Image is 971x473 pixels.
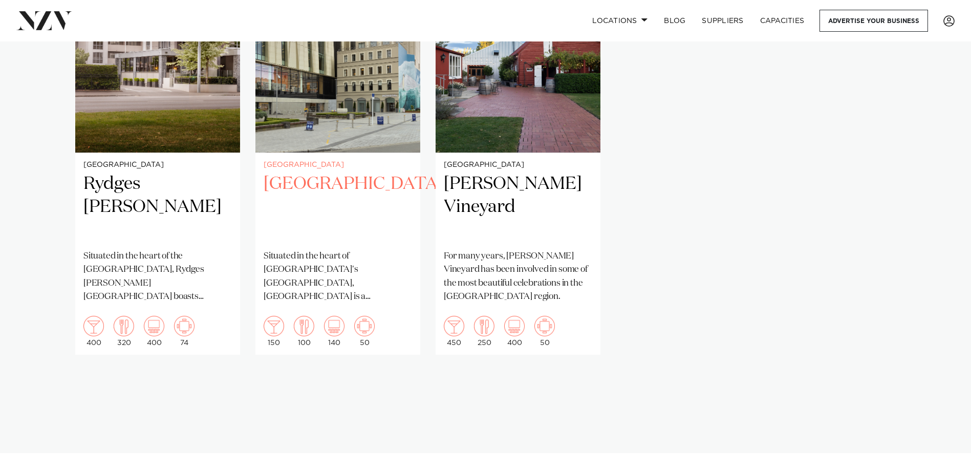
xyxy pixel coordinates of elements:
[83,173,232,242] h2: Rydges [PERSON_NAME]
[656,10,694,32] a: BLOG
[819,10,928,32] a: Advertise your business
[474,316,494,336] img: dining.png
[354,316,375,336] img: meeting.png
[752,10,813,32] a: Capacities
[504,316,525,336] img: theatre.png
[444,173,592,242] h2: [PERSON_NAME] Vineyard
[83,316,104,336] img: cocktail.png
[264,316,284,336] img: cocktail.png
[264,316,284,347] div: 150
[444,250,592,304] p: For many years, [PERSON_NAME] Vineyard has been involved in some of the most beautiful celebratio...
[264,250,412,304] p: Situated in the heart of [GEOGRAPHIC_DATA]'s [GEOGRAPHIC_DATA], [GEOGRAPHIC_DATA] is a contempora...
[294,316,314,336] img: dining.png
[504,316,525,347] div: 400
[324,316,344,347] div: 140
[534,316,555,347] div: 50
[174,316,195,336] img: meeting.png
[444,316,464,347] div: 450
[444,316,464,336] img: cocktail.png
[294,316,314,347] div: 100
[174,316,195,347] div: 74
[534,316,555,336] img: meeting.png
[264,173,412,242] h2: [GEOGRAPHIC_DATA]
[264,161,412,169] small: [GEOGRAPHIC_DATA]
[354,316,375,347] div: 50
[694,10,751,32] a: SUPPLIERS
[83,316,104,347] div: 400
[444,161,592,169] small: [GEOGRAPHIC_DATA]
[474,316,494,347] div: 250
[584,10,656,32] a: Locations
[144,316,164,347] div: 400
[144,316,164,336] img: theatre.png
[16,11,72,30] img: nzv-logo.png
[83,250,232,304] p: Situated in the heart of the [GEOGRAPHIC_DATA], Rydges [PERSON_NAME] [GEOGRAPHIC_DATA] boasts spa...
[324,316,344,336] img: theatre.png
[114,316,134,347] div: 320
[114,316,134,336] img: dining.png
[83,161,232,169] small: [GEOGRAPHIC_DATA]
